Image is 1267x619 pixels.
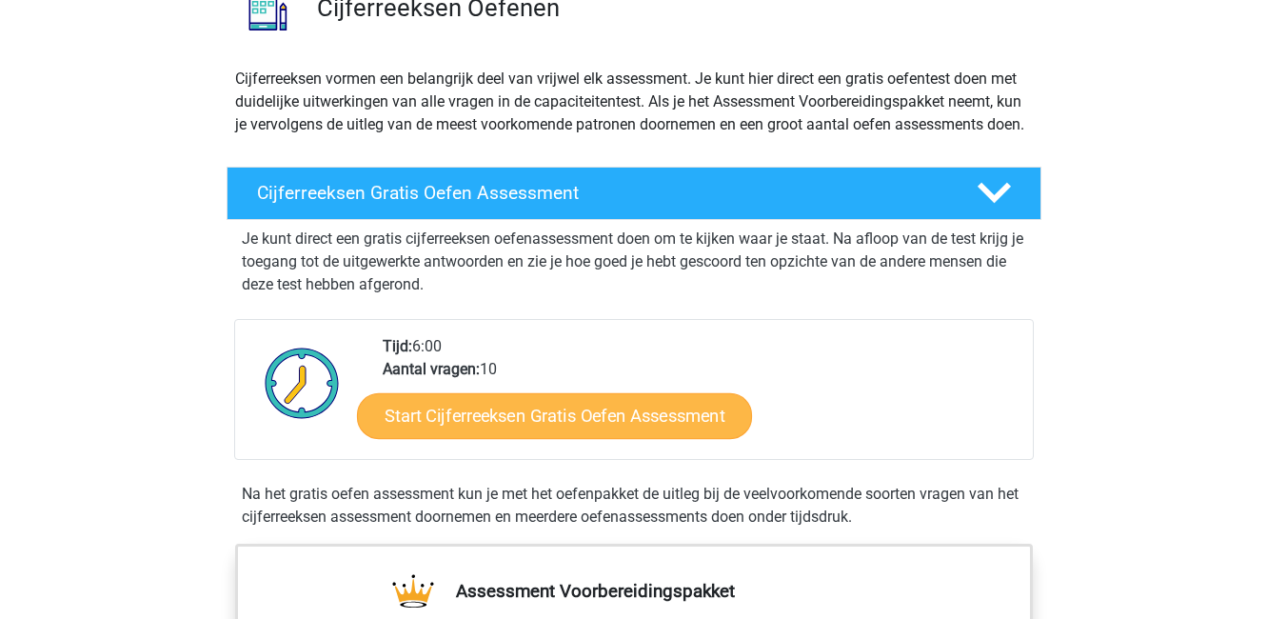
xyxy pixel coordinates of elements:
[234,483,1034,529] div: Na het gratis oefen assessment kun je met het oefenpakket de uitleg bij de veelvoorkomende soorte...
[383,360,480,378] b: Aantal vragen:
[383,337,412,355] b: Tijd:
[368,335,1032,459] div: 6:00 10
[242,228,1026,296] p: Je kunt direct een gratis cijferreeksen oefenassessment doen om te kijken waar je staat. Na afloo...
[357,392,752,438] a: Start Cijferreeksen Gratis Oefen Assessment
[235,68,1033,136] p: Cijferreeksen vormen een belangrijk deel van vrijwel elk assessment. Je kunt hier direct een grat...
[219,167,1049,220] a: Cijferreeksen Gratis Oefen Assessment
[254,335,350,430] img: Klok
[257,182,946,204] h4: Cijferreeksen Gratis Oefen Assessment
